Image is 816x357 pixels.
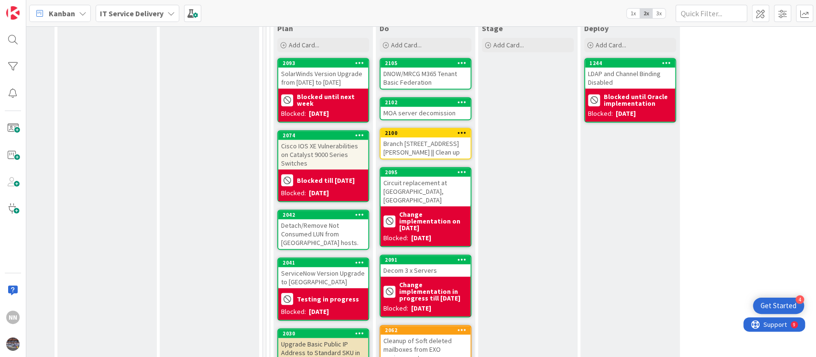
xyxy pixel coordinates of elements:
[383,303,408,313] div: Blocked:
[482,23,503,33] span: Stage
[283,60,368,67] div: 2093
[585,67,675,89] div: LDAP and Channel Binding Disabled
[381,129,470,158] div: 2100Branch [STREET_ADDRESS][PERSON_NAME] || Clean up
[381,98,470,107] div: 2102
[383,233,408,243] div: Blocked:
[297,296,359,302] b: Testing in progress
[381,177,470,206] div: Circuit replacement at [GEOGRAPHIC_DATA], [GEOGRAPHIC_DATA]
[493,41,524,49] span: Add Card...
[278,329,368,338] div: 2030
[627,9,640,18] span: 1x
[753,298,804,314] div: Open Get Started checklist, remaining modules: 4
[640,9,653,18] span: 2x
[278,131,368,140] div: 2074
[281,307,306,317] div: Blocked:
[50,4,52,11] div: 9
[49,8,75,19] span: Kanban
[381,59,470,67] div: 2105
[381,137,470,158] div: Branch [STREET_ADDRESS][PERSON_NAME] || Clean up
[380,23,389,33] span: Do
[281,188,306,198] div: Blocked:
[385,130,470,136] div: 2100
[653,9,665,18] span: 3x
[385,99,470,106] div: 2102
[278,267,368,288] div: ServiceNow Version Upgrade to [GEOGRAPHIC_DATA]
[278,211,368,249] div: 2042Detach/Remove Not Consumed LUN from [GEOGRAPHIC_DATA] hosts.
[309,109,329,119] div: [DATE]
[309,188,329,198] div: [DATE]
[588,109,613,119] div: Blocked:
[381,59,470,89] div: 2105DNOW/MRCG M365 Tenant Basic Federation
[675,5,747,22] input: Quick Filter...
[761,301,796,311] div: Get Started
[281,109,306,119] div: Blocked:
[278,211,368,219] div: 2042
[278,258,368,267] div: 2041
[399,281,468,301] b: Change implementation in progress till [DATE]
[278,258,368,288] div: 2041ServiceNow Version Upgrade to [GEOGRAPHIC_DATA]
[795,295,804,304] div: 4
[411,303,431,313] div: [DATE]
[616,109,636,119] div: [DATE]
[381,256,470,277] div: 2091Decom 3 x Servers
[385,60,470,67] div: 2105
[381,168,470,206] div: 2095Circuit replacement at [GEOGRAPHIC_DATA], [GEOGRAPHIC_DATA]
[278,219,368,249] div: Detach/Remove Not Consumed LUN from [GEOGRAPHIC_DATA] hosts.
[283,132,368,139] div: 2074
[391,41,422,49] span: Add Card...
[6,311,20,324] div: NN
[584,23,609,33] span: Deploy
[596,41,626,49] span: Add Card...
[381,98,470,119] div: 2102MOA server decomission
[381,168,470,177] div: 2095
[589,60,675,67] div: 1244
[381,107,470,119] div: MOA server decomission
[278,59,368,89] div: 2093SolarWinds Version Upgrade from [DATE] to [DATE]
[6,337,20,351] img: avatar
[309,307,329,317] div: [DATE]
[278,140,368,169] div: Cisco IOS XE Vulnerabilities on Catalyst 9000 Series Switches
[381,256,470,264] div: 2091
[278,59,368,67] div: 2093
[283,259,368,266] div: 2041
[289,41,319,49] span: Add Card...
[278,131,368,169] div: 2074Cisco IOS XE Vulnerabilities on Catalyst 9000 Series Switches
[399,211,468,231] b: Change implementation on [DATE]
[604,93,672,107] b: Blocked until Oracle implementation
[283,212,368,218] div: 2042
[385,257,470,263] div: 2091
[100,9,163,18] b: IT Service Delivery
[381,326,470,335] div: 2062
[297,177,355,184] b: Blocked till [DATE]
[297,93,365,107] b: Blocked until next week
[381,264,470,277] div: Decom 3 x Servers
[381,129,470,137] div: 2100
[385,169,470,176] div: 2095
[385,327,470,334] div: 2062
[278,67,368,89] div: SolarWinds Version Upgrade from [DATE] to [DATE]
[20,1,44,13] span: Support
[411,233,431,243] div: [DATE]
[381,67,470,89] div: DNOW/MRCG M365 Tenant Basic Federation
[283,330,368,337] div: 2030
[585,59,675,67] div: 1244
[6,6,20,20] img: Visit kanbanzone.com
[585,59,675,89] div: 1244LDAP and Channel Binding Disabled
[277,23,293,33] span: Plan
